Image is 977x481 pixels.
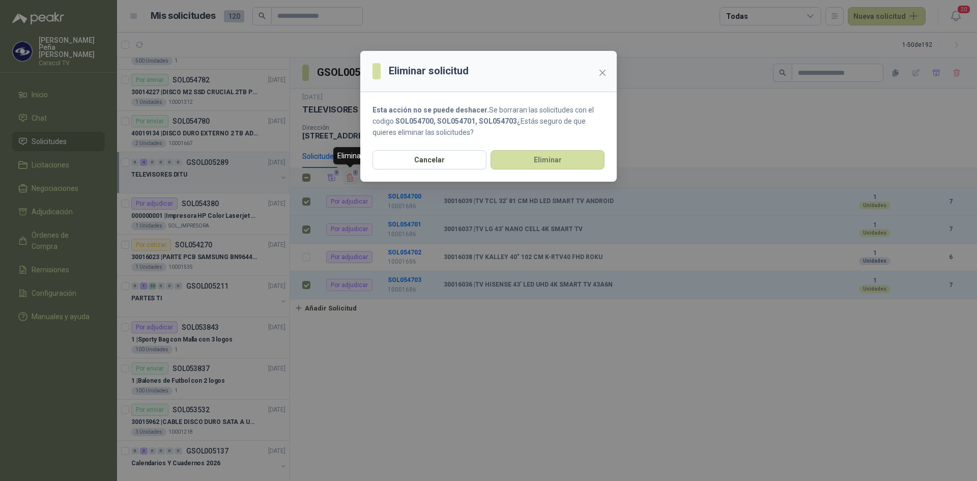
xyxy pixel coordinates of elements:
button: Close [594,65,611,81]
span: close [598,69,607,77]
p: Se borraran las solicitudes con el codigo ¿Estás seguro de que quieres eliminar las solicitudes? [372,104,605,138]
strong: Esta acción no se puede deshacer. [372,106,489,114]
button: Cancelar [372,150,486,169]
h3: Eliminar solicitud [389,63,469,79]
strong: SOL054700, SOL054701, SOL054703 [395,117,517,125]
button: Eliminar [491,150,605,169]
